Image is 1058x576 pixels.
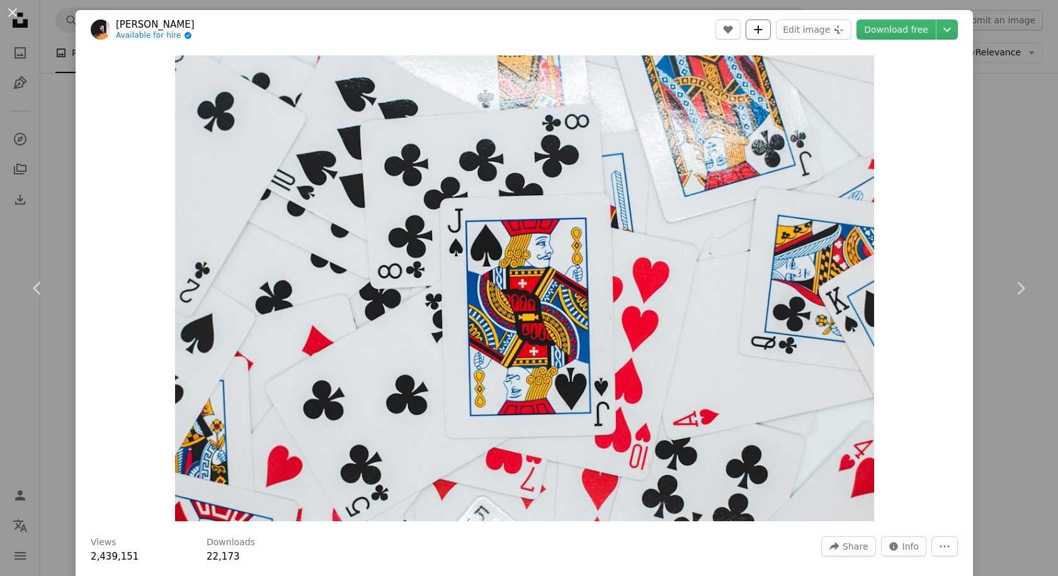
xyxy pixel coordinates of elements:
[931,536,958,556] button: More Actions
[207,551,240,562] span: 22,173
[856,20,936,40] a: Download free
[982,228,1058,349] a: Next
[175,55,874,521] img: jack of diamonds playing card
[746,20,771,40] button: Add to Collection
[91,536,117,549] h3: Views
[881,536,927,556] button: Stats about this image
[902,537,919,556] span: Info
[116,18,195,31] a: [PERSON_NAME]
[116,31,195,41] a: Available for hire
[821,536,875,556] button: Share this image
[91,551,139,562] span: 2,439,151
[91,20,111,40] img: Go to Erik Mclean's profile
[843,537,868,556] span: Share
[175,55,874,521] button: Zoom in on this image
[715,20,741,40] button: Like
[776,20,851,40] button: Edit image
[207,536,255,549] h3: Downloads
[936,20,958,40] button: Choose download size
